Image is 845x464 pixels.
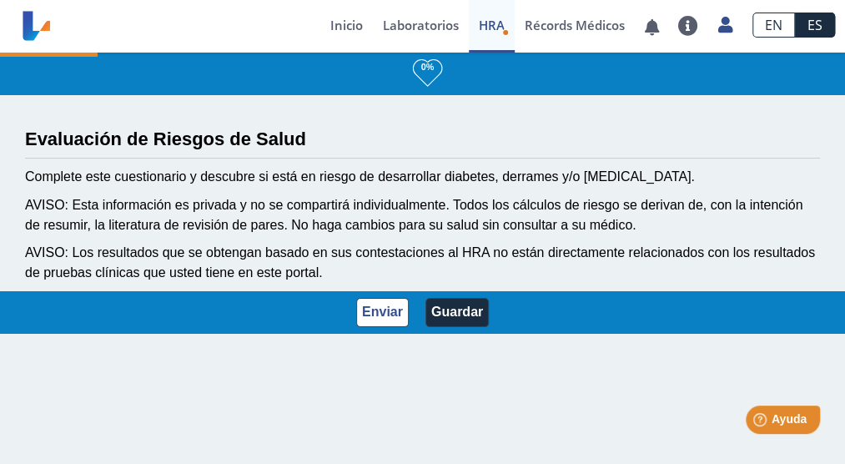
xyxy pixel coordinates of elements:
[413,57,442,78] h3: 0%
[752,13,795,38] a: EN
[25,195,820,235] div: AVISO: Esta información es privada y no se compartirá individualmente. Todos los cálculos de ries...
[25,243,820,283] div: AVISO: Los resultados que se obtengan basado en sus contestaciones al HRA no están directamente r...
[479,17,505,33] span: HRA
[425,298,489,327] button: Guardar
[25,129,820,149] h3: Evaluación de Riesgos de Salud
[697,399,827,446] iframe: Help widget launcher
[795,13,835,38] a: ES
[25,167,820,187] div: Complete este cuestionario y descubre si está en riesgo de desarrollar diabetes, derrames y/o [ME...
[356,298,409,327] button: Enviar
